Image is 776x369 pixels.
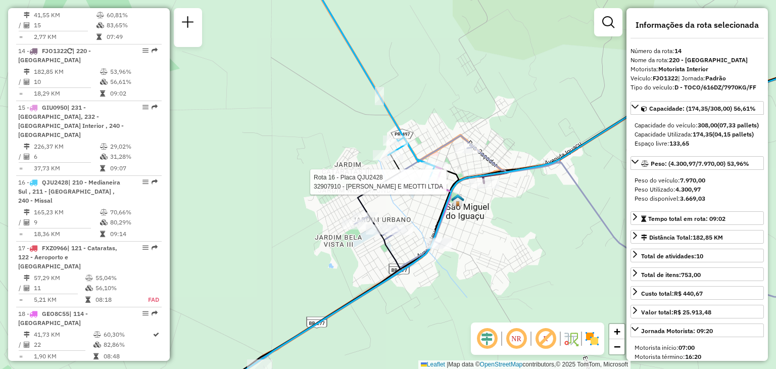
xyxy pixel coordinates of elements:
strong: R$ 440,67 [674,290,703,297]
td: 82,86% [103,340,152,350]
i: Total de Atividades [24,22,30,28]
a: Tempo total em rota: 09:02 [630,211,764,225]
div: Jornada Motorista: 09:20 [630,339,764,365]
div: Jornada Motorista: 09:20 [641,327,713,336]
img: São Miguel [451,194,464,207]
div: Peso disponível: [635,194,760,203]
strong: 14 [674,47,682,55]
span: 18 - [18,310,88,327]
td: 9 [33,217,100,227]
div: Número da rota: [630,47,764,56]
i: Tempo total em rota [100,165,105,171]
span: 16 - [18,178,120,204]
div: Motorista término: [635,352,760,361]
i: % de utilização da cubagem [100,154,108,160]
td: = [18,163,23,173]
i: Tempo total em rota [100,90,105,97]
span: | 210 - Medianeira Sul , 211 - [GEOGRAPHIC_DATA] , 240 - Missal [18,178,120,204]
em: Rota exportada [152,48,158,54]
span: FJO1322 [42,47,67,55]
td: 09:07 [110,163,158,173]
a: Total de itens:753,00 [630,267,764,281]
span: − [614,340,620,353]
td: = [18,351,23,361]
div: Capacidade do veículo: [635,121,760,130]
span: | [447,361,448,368]
span: 182,85 KM [693,234,723,241]
span: Exibir rótulo [533,327,558,351]
a: Peso: (4.300,97/7.970,00) 53,96% [630,156,764,170]
strong: Motorista Interior [658,65,708,73]
strong: (04,15 pallets) [712,130,754,138]
h4: Informações da rota selecionada [630,20,764,30]
a: Leaflet [421,361,445,368]
strong: 308,00 [698,121,717,129]
i: Tempo total em rota [93,353,99,359]
td: 41,73 KM [33,330,93,340]
td: = [18,295,23,305]
strong: Padrão [705,74,726,82]
strong: FJO1322 [653,74,678,82]
td: 41,55 KM [33,10,96,20]
span: | Jornada: [678,74,726,82]
td: 09:14 [110,229,158,239]
a: Nova sessão e pesquisa [178,12,198,35]
i: Distância Total [24,275,30,281]
td: 08:18 [95,295,137,305]
i: Veículo já utilizado nesta sessão [67,48,72,54]
i: Tempo total em rota [96,34,102,40]
div: Total de itens: [641,270,701,280]
i: Total de Atividades [24,342,30,348]
td: 83,65% [106,20,157,30]
span: GIU0950 [42,104,67,111]
div: Nome da rota: [630,56,764,65]
em: Opções [142,310,149,316]
span: QJU2428 [42,178,68,186]
i: % de utilização da cubagem [100,79,108,85]
i: % de utilização da cubagem [93,342,101,348]
div: Peso Utilizado: [635,185,760,194]
span: Peso: (4.300,97/7.970,00) 53,96% [651,160,749,167]
span: | 114 - [GEOGRAPHIC_DATA] [18,310,88,327]
i: Distância Total [24,209,30,215]
div: Distância Total: [641,233,723,242]
em: Opções [142,104,149,110]
span: 15 - [18,104,124,139]
a: Capacidade: (174,35/308,00) 56,61% [630,101,764,115]
td: / [18,20,23,30]
td: = [18,32,23,42]
td: 2,77 KM [33,32,96,42]
em: Rota exportada [152,245,158,251]
i: % de utilização do peso [100,209,108,215]
span: 17 - [18,244,117,270]
td: 60,30% [103,330,152,340]
a: Distância Total:182,85 KM [630,230,764,244]
td: 6 [33,152,100,162]
a: Zoom out [609,339,624,354]
img: Fluxo de ruas [563,331,579,347]
span: + [614,325,620,338]
strong: 07:00 [678,344,695,351]
td: = [18,229,23,239]
td: 29,02% [110,142,158,152]
td: 11 [33,283,85,293]
div: Map data © contributors,© 2025 TomTom, Microsoft [418,360,630,369]
td: 56,61% [110,77,158,87]
i: Rota otimizada [153,332,159,338]
td: 07:49 [106,32,157,42]
i: Total de Atividades [24,79,30,85]
td: 37,73 KM [33,163,100,173]
a: Total de atividades:10 [630,249,764,262]
td: 182,85 KM [33,67,100,77]
em: Opções [142,245,149,251]
td: 80,29% [110,217,158,227]
td: 18,29 KM [33,88,100,99]
span: | 231 - [GEOGRAPHIC_DATA], 232 - [GEOGRAPHIC_DATA] Interior , 240 - [GEOGRAPHIC_DATA] [18,104,124,139]
strong: 753,00 [681,271,701,279]
div: Valor total: [641,308,711,317]
span: GEO8C55 [42,310,69,317]
i: Total de Atividades [24,219,30,225]
td: / [18,152,23,162]
strong: 4.300,97 [675,186,701,193]
span: | 121 - Cataratas, 122 - Aeroporto e [GEOGRAPHIC_DATA] [18,244,117,270]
